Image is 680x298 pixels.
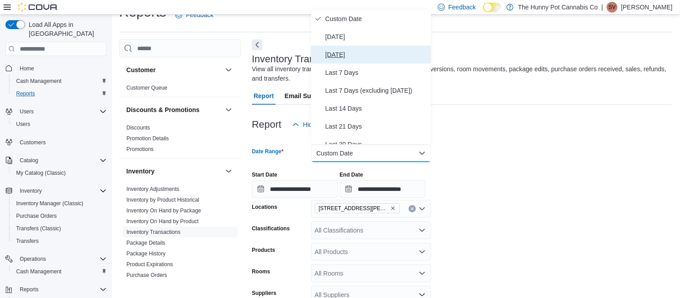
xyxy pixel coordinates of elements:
span: Load All Apps in [GEOGRAPHIC_DATA] [25,20,107,38]
span: Inventory Transactions [126,229,181,236]
button: Discounts & Promotions [223,104,234,115]
span: Discounts [126,124,150,131]
a: Inventory Manager (Classic) [13,198,87,209]
input: Press the down key to open a popover containing a calendar. [340,180,426,198]
a: Cash Management [13,76,65,86]
span: Customer Queue [126,84,167,91]
div: Select listbox [311,10,431,144]
span: Customers [16,137,107,148]
a: Inventory by Product Historical [126,197,199,203]
button: Hide Parameters [289,116,354,134]
span: Feedback [186,10,213,19]
span: Inventory Manager (Classic) [16,200,83,207]
button: Transfers (Classic) [9,222,110,235]
span: Product Expirations [126,261,173,268]
a: Home [16,63,38,74]
a: Promotion Details [126,135,169,142]
span: SV [609,2,616,13]
span: Users [16,121,30,128]
a: Purchase Orders [126,272,167,278]
button: Open list of options [419,205,426,212]
span: Inventory Adjustments [126,186,179,193]
a: Purchase Orders [13,211,61,221]
span: Promotions [126,146,154,153]
span: 659 Upper James St [315,203,400,213]
span: Dark Mode [483,12,484,13]
button: Customers [2,136,110,149]
button: Reports [9,87,110,100]
a: Inventory On Hand by Product [126,218,199,225]
button: Inventory [223,166,234,177]
button: Inventory [2,185,110,197]
div: Steve Vandermeulen [607,2,618,13]
p: The Hunny Pot Cannabis Co [518,2,598,13]
span: Users [20,108,34,115]
a: Inventory On Hand by Package [126,207,201,214]
span: Customers [20,139,46,146]
span: Reports [13,88,107,99]
span: Package Details [126,239,165,246]
label: Date Range [252,148,284,155]
span: Transfers (Classic) [13,223,107,234]
a: Reports [13,88,39,99]
a: Inventory Adjustments [126,186,179,192]
button: Transfers [9,235,110,247]
span: Last 30 Days [325,139,428,150]
button: Users [9,118,110,130]
span: Home [20,65,34,72]
h3: Discounts & Promotions [126,105,199,114]
span: Cash Management [16,268,61,275]
a: Customer Queue [126,85,167,91]
button: Open list of options [419,227,426,234]
span: Inventory [16,186,107,196]
span: Inventory Manager (Classic) [13,198,107,209]
img: Cova [18,3,58,12]
span: My Catalog (Classic) [16,169,66,177]
span: Email Subscription [285,87,342,105]
button: Home [2,61,110,74]
a: Users [13,119,34,130]
label: Suppliers [252,289,277,297]
span: Home [16,62,107,73]
span: Catalog [20,157,38,164]
span: [STREET_ADDRESS][PERSON_NAME] [319,204,389,213]
button: Remove 659 Upper James St from selection in this group [390,206,396,211]
label: Start Date [252,171,277,178]
label: Rooms [252,268,270,275]
button: Users [2,105,110,118]
a: Transfers [13,236,42,246]
button: Catalog [16,155,42,166]
button: Open list of options [419,270,426,277]
a: Transfers (Classic) [13,223,65,234]
span: Transfers (Classic) [16,225,61,232]
button: Operations [16,254,50,264]
span: My Catalog (Classic) [13,168,107,178]
span: Cash Management [13,266,107,277]
button: Inventory Manager (Classic) [9,197,110,210]
span: Custom Date [325,13,428,24]
span: Reports [16,284,107,295]
div: Customer [119,82,241,97]
span: Last 7 Days (excluding [DATE]) [325,85,428,96]
span: Users [16,106,107,117]
label: Products [252,246,275,254]
a: Cash Management [13,266,65,277]
span: [DATE] [325,49,428,60]
span: Operations [20,255,46,263]
button: Reports [16,284,42,295]
span: Transfers [13,236,107,246]
button: My Catalog (Classic) [9,167,110,179]
span: Last 7 Days [325,67,428,78]
span: Catalog [16,155,107,166]
div: Discounts & Promotions [119,122,241,158]
span: Inventory [20,187,42,194]
span: Cash Management [13,76,107,86]
a: Package Details [126,240,165,246]
button: Clear input [409,205,416,212]
span: [DATE] [325,31,428,42]
button: Users [16,106,37,117]
span: Inventory On Hand by Package [126,207,201,214]
a: Customers [16,137,49,148]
